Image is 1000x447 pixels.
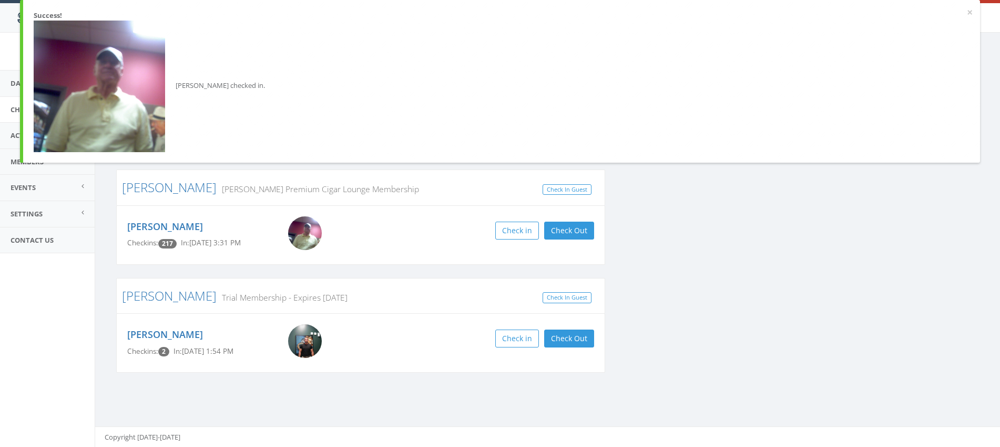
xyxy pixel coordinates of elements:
img: Larry_Grzyb.png [34,21,165,152]
small: [PERSON_NAME] Premium Cigar Lounge Membership [217,183,419,195]
a: Check In Guest [543,292,591,303]
a: [PERSON_NAME] [122,287,217,304]
button: Check Out [544,330,594,347]
span: Members [11,157,44,166]
div: [PERSON_NAME] checked in. [34,21,970,152]
a: [PERSON_NAME] [122,178,217,196]
button: Check in [495,330,539,347]
span: Checkin count [158,239,177,249]
span: Checkins: [127,346,158,356]
img: Larry_Grzyb.png [288,216,322,250]
button: × [967,7,973,18]
img: Clifton_Mack.png [288,324,322,358]
a: Check In Guest [543,184,591,195]
span: Checkin count [158,347,169,356]
button: Check Out [544,222,594,240]
button: Check in [495,222,539,240]
span: Events [11,183,36,192]
div: Success! [34,11,970,21]
a: [PERSON_NAME] [127,220,203,233]
a: [PERSON_NAME] [127,328,203,341]
small: Trial Membership - Expires [DATE] [217,292,348,303]
span: In: [DATE] 3:31 PM [181,238,241,247]
img: speedin_logo.png [12,8,78,27]
span: Contact Us [11,235,54,245]
span: In: [DATE] 1:54 PM [174,346,233,356]
span: Settings [11,209,43,218]
span: Checkins: [127,238,158,247]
